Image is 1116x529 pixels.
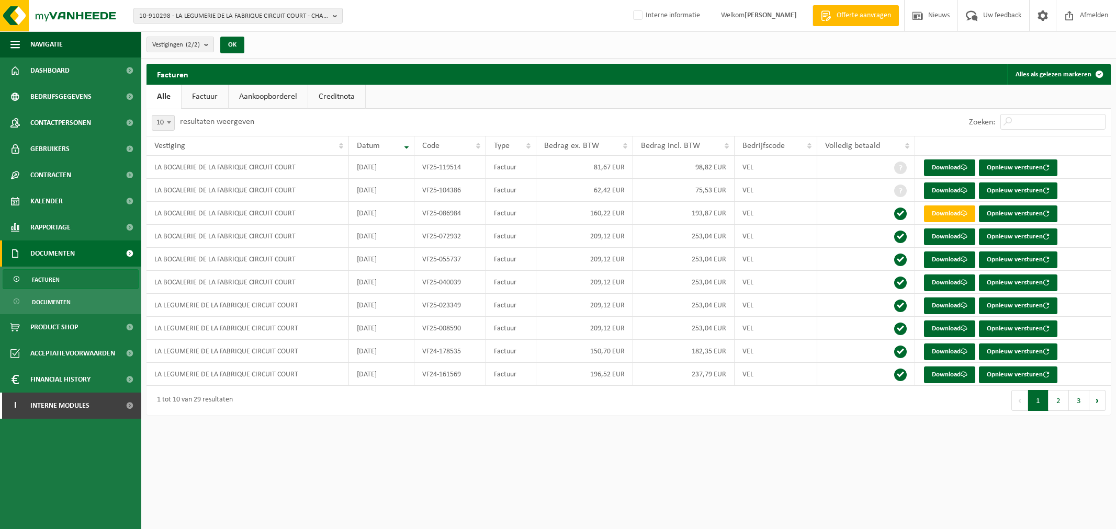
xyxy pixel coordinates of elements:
button: 1 [1028,390,1049,411]
button: Opnieuw versturen [979,297,1057,314]
td: 253,04 EUR [633,225,735,248]
td: Factuur [486,179,536,202]
td: VF25-040039 [414,271,487,294]
a: Download [924,274,975,291]
a: Download [924,205,975,222]
span: Contracten [30,162,71,188]
div: 1 tot 10 van 29 resultaten [152,391,233,410]
td: VF25-086984 [414,202,487,225]
td: [DATE] [349,317,414,340]
button: 10-910298 - LA LEGUMERIE DE LA FABRIQUE CIRCUIT COURT - CHAMPION [133,8,343,24]
a: Facturen [3,269,139,289]
span: Interne modules [30,393,89,419]
span: Product Shop [30,314,78,340]
a: Download [924,366,975,383]
td: VEL [735,317,817,340]
label: Zoeken: [969,118,995,126]
td: Factuur [486,225,536,248]
td: LA BOCALERIE DE LA FABRIQUE CIRCUIT COURT [146,179,349,202]
button: Alles als gelezen markeren [1007,64,1110,85]
span: Bedrag incl. BTW [641,142,700,150]
button: Opnieuw versturen [979,228,1057,245]
td: LA BOCALERIE DE LA FABRIQUE CIRCUIT COURT [146,248,349,271]
label: resultaten weergeven [180,118,254,126]
span: Vestigingen [152,37,200,53]
span: Bedrijfscode [742,142,785,150]
a: Download [924,343,975,360]
button: Opnieuw versturen [979,274,1057,291]
label: Interne informatie [631,8,700,24]
td: [DATE] [349,340,414,363]
a: Download [924,297,975,314]
td: Factuur [486,202,536,225]
button: Opnieuw versturen [979,366,1057,383]
td: 98,82 EUR [633,156,735,179]
button: Next [1089,390,1106,411]
td: VEL [735,340,817,363]
td: 253,04 EUR [633,271,735,294]
a: Download [924,159,975,176]
td: VEL [735,156,817,179]
td: VEL [735,294,817,317]
span: Volledig betaald [825,142,880,150]
span: Contactpersonen [30,110,91,136]
td: 209,12 EUR [536,225,633,248]
span: Navigatie [30,31,63,57]
span: Datum [357,142,380,150]
strong: [PERSON_NAME] [745,11,797,19]
td: VF25-072932 [414,225,487,248]
span: Bedrijfsgegevens [30,84,92,110]
td: LA BOCALERIE DE LA FABRIQUE CIRCUIT COURT [146,225,349,248]
a: Offerte aanvragen [813,5,899,26]
count: (2/2) [186,41,200,48]
span: I [10,393,20,419]
td: LA BOCALERIE DE LA FABRIQUE CIRCUIT COURT [146,156,349,179]
td: [DATE] [349,271,414,294]
td: 209,12 EUR [536,248,633,271]
button: 3 [1069,390,1089,411]
button: Opnieuw versturen [979,251,1057,268]
td: LA LEGUMERIE DE LA FABRIQUE CIRCUIT COURT [146,294,349,317]
button: Opnieuw versturen [979,205,1057,222]
button: Previous [1011,390,1028,411]
button: 2 [1049,390,1069,411]
td: [DATE] [349,363,414,386]
span: Documenten [30,240,75,267]
button: Opnieuw versturen [979,343,1057,360]
a: Factuur [182,85,228,109]
td: 253,04 EUR [633,248,735,271]
td: [DATE] [349,179,414,202]
td: 160,22 EUR [536,202,633,225]
a: Alle [146,85,181,109]
td: VEL [735,179,817,202]
td: Factuur [486,248,536,271]
button: Opnieuw versturen [979,159,1057,176]
span: 10 [152,116,174,130]
td: VF24-161569 [414,363,487,386]
span: Facturen [32,270,60,290]
td: 182,35 EUR [633,340,735,363]
a: Aankoopborderel [229,85,308,109]
td: VEL [735,202,817,225]
td: [DATE] [349,225,414,248]
td: LA BOCALERIE DE LA FABRIQUE CIRCUIT COURT [146,271,349,294]
td: Factuur [486,317,536,340]
td: LA LEGUMERIE DE LA FABRIQUE CIRCUIT COURT [146,340,349,363]
td: VF25-104386 [414,179,487,202]
td: LA BOCALERIE DE LA FABRIQUE CIRCUIT COURT [146,202,349,225]
td: VF25-008590 [414,317,487,340]
span: Rapportage [30,214,71,240]
span: Dashboard [30,57,70,84]
button: OK [220,37,244,53]
td: LA LEGUMERIE DE LA FABRIQUE CIRCUIT COURT [146,363,349,386]
td: Factuur [486,340,536,363]
td: Factuur [486,363,536,386]
td: 253,04 EUR [633,294,735,317]
a: Documenten [3,292,139,312]
span: Financial History [30,366,91,393]
td: VEL [735,248,817,271]
button: Vestigingen(2/2) [146,37,214,52]
span: 10-910298 - LA LEGUMERIE DE LA FABRIQUE CIRCUIT COURT - CHAMPION [139,8,329,24]
td: 209,12 EUR [536,271,633,294]
td: Factuur [486,294,536,317]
